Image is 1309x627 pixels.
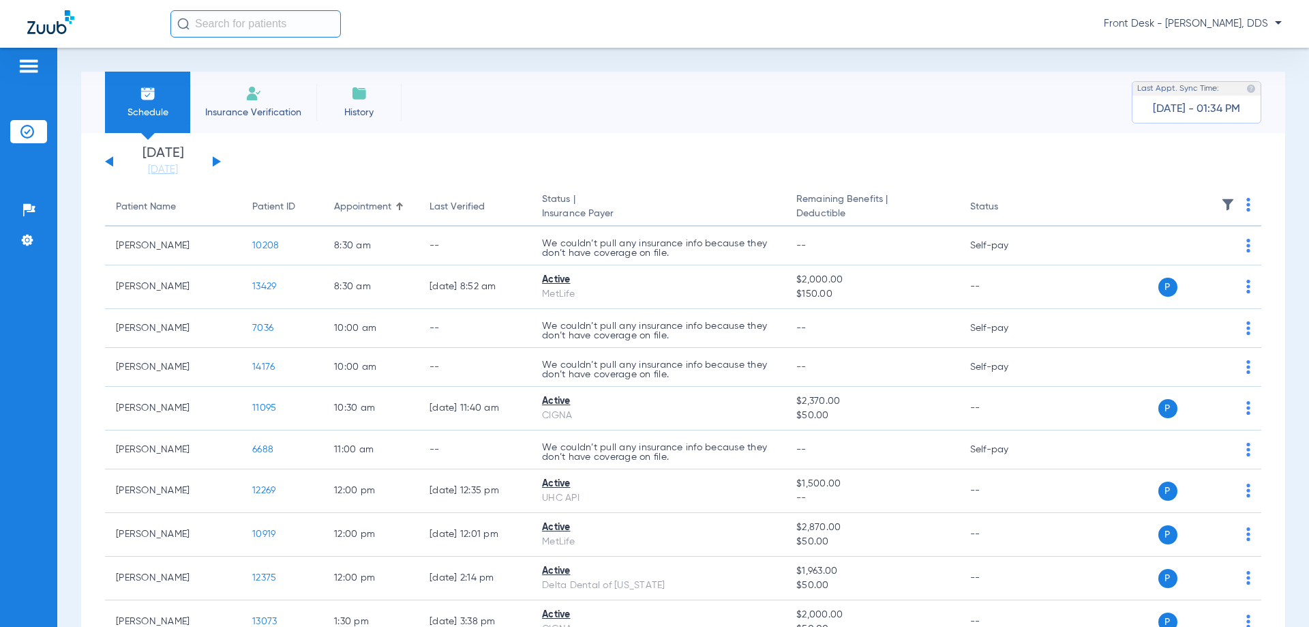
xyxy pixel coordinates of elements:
[542,608,774,622] div: Active
[1246,321,1250,335] img: group-dot-blue.svg
[542,477,774,491] div: Active
[419,431,531,469] td: --
[796,521,948,535] span: $2,870.00
[1246,401,1250,415] img: group-dot-blue.svg
[542,443,774,462] p: We couldn’t pull any insurance info because they don’t have coverage on file.
[323,348,419,387] td: 10:00 AM
[122,147,204,177] li: [DATE]
[105,431,241,469] td: [PERSON_NAME]
[351,85,367,102] img: History
[796,579,948,593] span: $50.00
[796,287,948,302] span: $150.00
[252,445,273,454] span: 6688
[1246,484,1250,497] img: group-dot-blue.svg
[1246,280,1250,293] img: group-dot-blue.svg
[1104,17,1282,31] span: Front Desk - [PERSON_NAME], DDS
[1153,102,1240,116] span: [DATE] - 01:34 PM
[1137,82,1219,96] span: Last Appt. Sync Time:
[115,106,180,119] span: Schedule
[796,564,948,579] span: $1,963.00
[18,58,40,74] img: hamburger-icon
[1221,198,1235,212] img: filter.svg
[796,535,948,549] span: $50.00
[1158,569,1177,588] span: P
[959,348,1051,387] td: Self-pay
[105,513,241,557] td: [PERSON_NAME]
[1158,482,1177,501] span: P
[105,265,241,309] td: [PERSON_NAME]
[796,241,807,250] span: --
[105,309,241,348] td: [PERSON_NAME]
[1241,562,1309,627] iframe: Chat Widget
[542,239,774,258] p: We couldn’t pull any insurance info because they don’t have coverage on file.
[252,200,295,214] div: Patient ID
[959,265,1051,309] td: --
[105,557,241,600] td: [PERSON_NAME]
[323,227,419,265] td: 8:30 AM
[1246,239,1250,252] img: group-dot-blue.svg
[1246,443,1250,456] img: group-dot-blue.svg
[796,273,948,287] span: $2,000.00
[252,573,276,583] span: 12375
[531,188,785,227] th: Status |
[122,163,204,177] a: [DATE]
[542,360,774,379] p: We couldn’t pull any insurance info because they don’t have coverage on file.
[323,431,419,469] td: 11:00 AM
[334,200,391,214] div: Appointment
[252,486,275,495] span: 12269
[1158,399,1177,418] span: P
[170,10,341,38] input: Search for patients
[542,564,774,579] div: Active
[959,387,1051,431] td: --
[1158,278,1177,297] span: P
[419,227,531,265] td: --
[796,409,948,423] span: $50.00
[542,207,774,221] span: Insurance Payer
[796,445,807,454] span: --
[323,513,419,557] td: 12:00 PM
[959,469,1051,513] td: --
[796,207,948,221] span: Deductible
[542,409,774,423] div: CIGNA
[323,469,419,513] td: 12:00 PM
[140,85,156,102] img: Schedule
[419,387,531,431] td: [DATE] 11:40 AM
[542,491,774,506] div: UHC API
[959,227,1051,265] td: Self-pay
[1246,527,1250,541] img: group-dot-blue.svg
[1158,525,1177,544] span: P
[959,309,1051,348] td: Self-pay
[252,241,279,250] span: 10208
[419,309,531,348] td: --
[200,106,306,119] span: Insurance Verification
[327,106,391,119] span: History
[252,529,275,539] span: 10919
[323,557,419,600] td: 12:00 PM
[419,557,531,600] td: [DATE] 2:14 PM
[252,323,273,333] span: 7036
[1246,84,1256,93] img: last sync help info
[1246,360,1250,374] img: group-dot-blue.svg
[430,200,520,214] div: Last Verified
[419,265,531,309] td: [DATE] 8:52 AM
[252,200,312,214] div: Patient ID
[419,513,531,557] td: [DATE] 12:01 PM
[323,265,419,309] td: 8:30 AM
[27,10,74,34] img: Zuub Logo
[252,362,275,372] span: 14176
[430,200,485,214] div: Last Verified
[796,323,807,333] span: --
[334,200,408,214] div: Appointment
[252,403,276,413] span: 11095
[796,394,948,409] span: $2,370.00
[542,579,774,593] div: Delta Dental of [US_STATE]
[959,431,1051,469] td: Self-pay
[419,469,531,513] td: [DATE] 12:35 PM
[542,273,774,287] div: Active
[245,85,262,102] img: Manual Insurance Verification
[105,469,241,513] td: [PERSON_NAME]
[177,18,190,30] img: Search Icon
[542,287,774,302] div: MetLife
[1246,198,1250,212] img: group-dot-blue.svg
